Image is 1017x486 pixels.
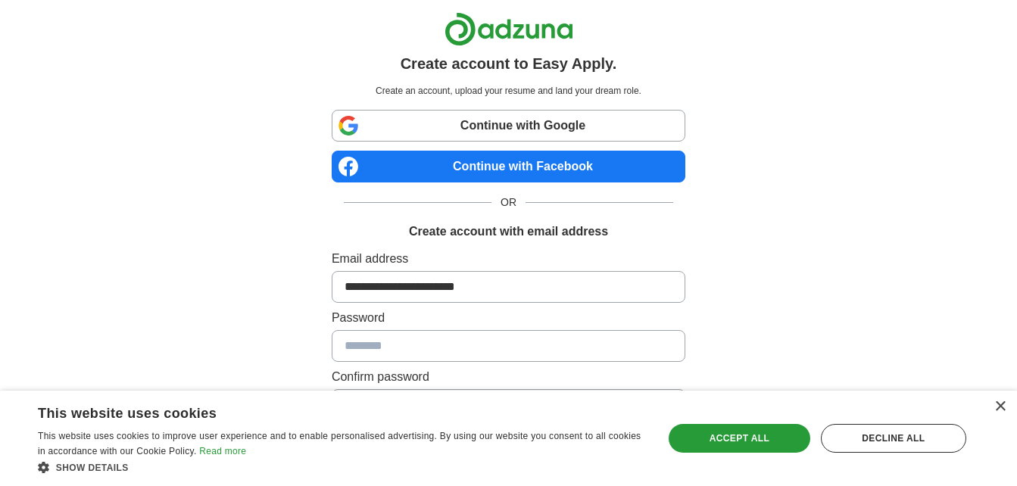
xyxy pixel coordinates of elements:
[332,309,685,327] label: Password
[199,446,246,456] a: Read more, opens a new window
[38,460,644,475] div: Show details
[332,250,685,268] label: Email address
[332,368,685,386] label: Confirm password
[38,431,641,456] span: This website uses cookies to improve user experience and to enable personalised advertising. By u...
[335,84,682,98] p: Create an account, upload your resume and land your dream role.
[669,424,810,453] div: Accept all
[401,52,617,75] h1: Create account to Easy Apply.
[332,151,685,182] a: Continue with Facebook
[409,223,608,241] h1: Create account with email address
[332,110,685,142] a: Continue with Google
[821,424,966,453] div: Decline all
[445,12,573,46] img: Adzuna logo
[38,400,607,422] div: This website uses cookies
[56,463,129,473] span: Show details
[994,401,1006,413] div: Close
[491,195,526,210] span: OR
